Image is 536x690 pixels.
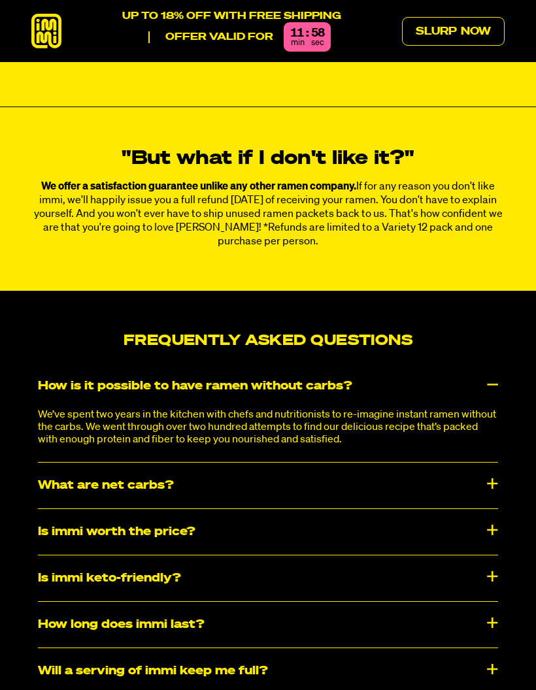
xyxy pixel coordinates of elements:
[306,27,309,40] div: :
[122,10,341,22] p: UP TO 18% OFF WITH FREE SHIPPING
[38,363,498,409] div: How is it possible to have ramen without carbs?
[41,181,356,192] strong: We offer a satisfaction guarantee unlike any other ramen company.
[291,39,305,47] span: min
[311,27,324,40] div: 58
[311,39,324,47] span: sec
[402,17,505,46] a: Slurp Now
[148,31,273,43] p: Offer valid for
[38,602,498,648] div: How long does immi last?
[38,463,498,508] div: What are net carbs?
[38,509,498,555] div: Is immi worth the price?
[290,27,303,40] div: 11
[31,150,505,169] h2: "But what if I don't like it?"
[31,180,505,248] p: If for any reason you don't like immi, we'll happily issue you a full refund [DATE] of receiving ...
[7,629,141,683] iframe: Marketing Popup
[38,333,498,350] h2: Frequently Asked Questions
[38,409,498,447] p: We’ve spent two years in the kitchen with chefs and nutritionists to re-imagine instant ramen wit...
[38,555,498,601] div: Is immi keto-friendly?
